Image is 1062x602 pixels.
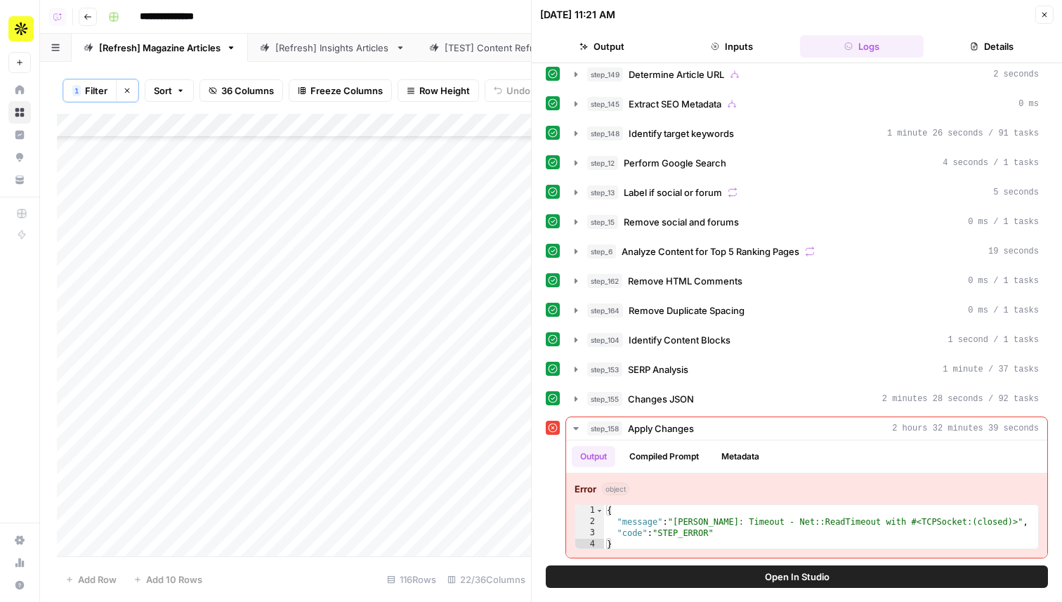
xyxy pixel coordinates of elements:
span: Remove social and forums [624,215,739,229]
span: 2 hours 32 minutes 39 seconds [892,422,1039,435]
a: Insights [8,124,31,146]
span: 2 minutes 28 seconds / 92 tasks [882,393,1039,405]
button: Details [929,35,1054,58]
span: Changes JSON [628,392,694,406]
div: 2 hours 32 minutes 39 seconds [566,440,1047,558]
button: 36 Columns [199,79,283,102]
div: 1 [575,505,604,516]
span: step_153 [587,362,622,377]
span: 0 ms [1018,98,1039,110]
button: Help + Support [8,574,31,596]
div: 4 [575,539,604,550]
span: 5 seconds [993,186,1039,199]
button: Compiled Prompt [621,446,707,467]
span: Add 10 Rows [146,572,202,587]
a: [TEST] Content Refresh Updates [417,34,617,62]
button: 0 ms / 1 tasks [566,299,1047,322]
span: step_15 [587,215,618,229]
span: 2 seconds [993,68,1039,81]
span: Label if social or forum [624,185,722,199]
span: SERP Analysis [628,362,688,377]
span: Extract SEO Metadata [629,97,721,111]
button: 0 ms / 1 tasks [566,270,1047,292]
span: step_104 [587,333,623,347]
button: 1 minute / 37 tasks [566,358,1047,381]
button: Inputs [670,35,794,58]
span: 1 minute / 37 tasks [943,363,1039,376]
img: Apollo Logo [8,16,34,41]
button: 4 seconds / 1 tasks [566,152,1047,174]
span: Open In Studio [765,570,830,584]
button: Freeze Columns [289,79,392,102]
div: 3 [575,528,604,539]
a: Your Data [8,169,31,191]
div: 22/36 Columns [442,568,531,591]
button: Output [540,35,664,58]
span: step_6 [587,244,616,259]
button: Row Height [398,79,479,102]
a: Usage [8,551,31,574]
button: Metadata [713,446,768,467]
span: 0 ms / 1 tasks [968,275,1039,287]
button: 5 seconds [566,181,1047,204]
a: Home [8,79,31,101]
button: 0 ms / 1 tasks [566,211,1047,233]
span: Analyze Content for Top 5 Ranking Pages [622,244,799,259]
button: 1 second / 1 tasks [566,329,1047,351]
span: 1 [74,85,79,96]
span: Filter [85,84,107,98]
span: 1 second / 1 tasks [948,334,1039,346]
button: 2 minutes 28 seconds / 92 tasks [566,388,1047,410]
span: Identify Content Blocks [629,333,730,347]
span: Undo [506,84,530,98]
strong: Error [575,482,596,496]
button: Sort [145,79,194,102]
span: Remove HTML Comments [628,274,742,288]
span: step_148 [587,126,623,140]
a: Settings [8,529,31,551]
a: Browse [8,101,31,124]
button: Undo [485,79,539,102]
span: Sort [154,84,172,98]
span: Add Row [78,572,117,587]
div: [TEST] Content Refresh Updates [445,41,590,55]
span: step_13 [587,185,618,199]
span: 1 minute 26 seconds / 91 tasks [887,127,1039,140]
span: step_155 [587,392,622,406]
button: Add 10 Rows [125,568,211,591]
span: step_158 [587,421,622,436]
span: step_164 [587,303,623,318]
button: 1Filter [63,79,116,102]
button: Open In Studio [546,565,1048,588]
button: 19 seconds [566,240,1047,263]
div: [DATE] 11:21 AM [540,8,615,22]
a: [Refresh] Magazine Articles [72,34,248,62]
span: 36 Columns [221,84,274,98]
a: [Refresh] Insights Articles [248,34,417,62]
span: 0 ms / 1 tasks [968,304,1039,317]
span: Apply Changes [628,421,694,436]
span: step_12 [587,156,618,170]
span: step_149 [587,67,623,81]
button: 0 ms [566,93,1047,115]
button: Add Row [57,568,125,591]
button: 2 seconds [566,63,1047,86]
span: Determine Article URL [629,67,724,81]
div: 2 [575,516,604,528]
span: object [602,483,629,495]
span: Remove Duplicate Spacing [629,303,745,318]
span: step_145 [587,97,623,111]
button: Logs [800,35,924,58]
span: 19 seconds [988,245,1039,258]
div: [Refresh] Insights Articles [275,41,390,55]
div: 1 [72,85,81,96]
span: Row Height [419,84,470,98]
span: 4 seconds / 1 tasks [943,157,1039,169]
div: [Refresh] Magazine Articles [99,41,221,55]
span: Identify target keywords [629,126,734,140]
a: Opportunities [8,146,31,169]
button: Output [572,446,615,467]
span: 0 ms / 1 tasks [968,216,1039,228]
button: Workspace: Apollo [8,11,31,46]
div: 116 Rows [381,568,442,591]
